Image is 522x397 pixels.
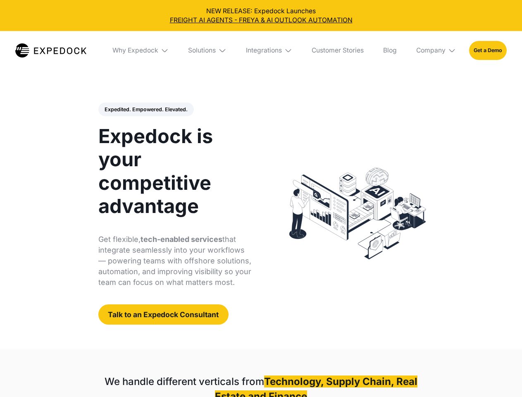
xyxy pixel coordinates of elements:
div: Why Expedock [106,31,175,70]
div: Company [416,46,446,55]
a: Talk to an Expedock Consultant [98,304,229,325]
div: Integrations [246,46,282,55]
a: Blog [377,31,403,70]
strong: We handle different verticals from [105,375,264,387]
div: Company [410,31,462,70]
strong: tech-enabled services [141,235,222,244]
div: Solutions [188,46,216,55]
a: FREIGHT AI AGENTS - FREYA & AI OUTLOOK AUTOMATION [7,16,516,25]
div: Solutions [182,31,233,70]
iframe: Chat Widget [481,357,522,397]
a: Customer Stories [305,31,370,70]
div: Integrations [239,31,299,70]
div: Why Expedock [112,46,158,55]
div: NEW RELEASE: Expedock Launches [7,7,516,25]
p: Get flexible, that integrate seamlessly into your workflows — powering teams with offshore soluti... [98,234,252,288]
h1: Expedock is your competitive advantage [98,124,252,218]
a: Get a Demo [469,41,507,60]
